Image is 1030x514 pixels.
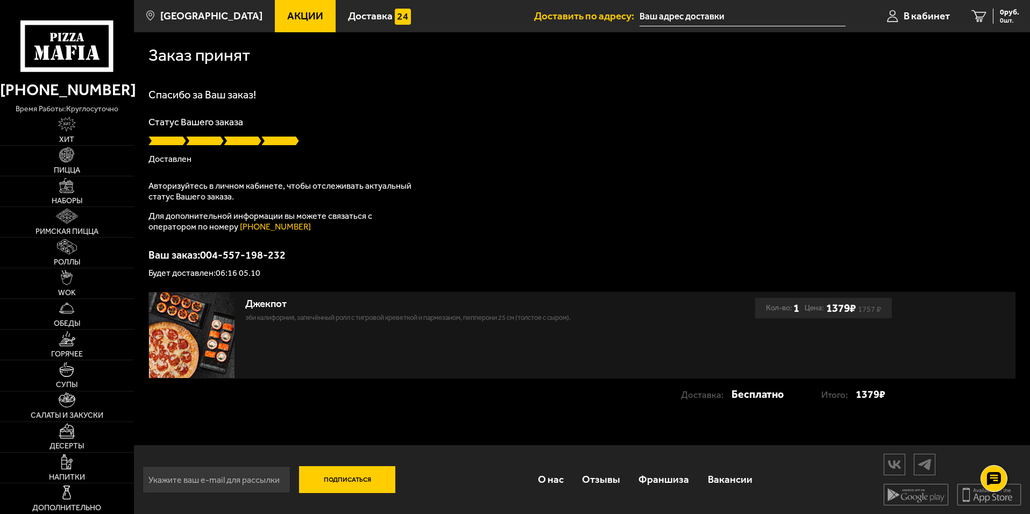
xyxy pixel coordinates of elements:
span: Салаты и закуски [31,412,103,419]
h1: Спасибо за Ваш заказ! [148,89,1015,100]
span: Акции [287,11,323,21]
span: Римская пицца [35,228,98,235]
p: Для дополнительной информации вы можете связаться с оператором по номеру [148,211,417,232]
span: Роллы [54,259,80,266]
span: Десерты [49,442,84,450]
span: 0 руб. [1000,9,1019,16]
button: Подписаться [299,466,396,493]
p: Доставка: [681,384,731,405]
span: WOK [58,289,76,297]
span: Горячее [51,351,83,358]
p: Статус Вашего заказа [148,117,1015,127]
span: Доставка [348,11,393,21]
img: 15daf4d41897b9f0e9f617042186c801.svg [395,9,411,25]
p: Будет доставлен: 06:16 05.10 [148,269,1015,277]
span: Хит [59,136,74,144]
p: Доставлен [148,155,1015,163]
b: 1379 ₽ [826,301,856,315]
b: 1 [793,298,799,318]
a: [PHONE_NUMBER] [240,222,311,232]
a: Франшиза [629,462,698,497]
strong: 1379 ₽ [856,384,885,404]
span: Доставить по адресу: [534,11,640,21]
s: 1757 ₽ [858,306,881,312]
span: 0 шт. [1000,17,1019,24]
input: Ваш адрес доставки [640,6,846,26]
span: Супы [56,381,77,389]
span: В кабинет [904,11,950,21]
span: Обеды [54,320,80,327]
p: Авторизуйтесь в личном кабинете, чтобы отслеживать актуальный статус Вашего заказа. [148,181,417,202]
span: Дополнительно [32,504,101,512]
p: Эби Калифорния, Запечённый ролл с тигровой креветкой и пармезаном, Пепперони 25 см (толстое с сыр... [245,312,651,323]
span: [GEOGRAPHIC_DATA] [160,11,262,21]
span: Пицца [54,167,80,174]
div: Кол-во: [766,298,799,318]
span: Цена: [805,298,824,318]
span: Наборы [52,197,82,205]
h1: Заказ принят [148,47,250,64]
p: Итого: [821,384,856,405]
img: vk [884,455,905,474]
strong: Бесплатно [731,384,784,404]
a: Отзывы [573,462,629,497]
span: улица Красного Курсанта, 25 [640,6,846,26]
a: Вакансии [699,462,762,497]
p: Ваш заказ: 004-557-198-232 [148,249,1015,260]
div: Джекпот [245,298,651,310]
img: tg [914,455,935,474]
span: Напитки [49,474,85,481]
a: О нас [528,462,572,497]
input: Укажите ваш e-mail для рассылки [143,466,290,493]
